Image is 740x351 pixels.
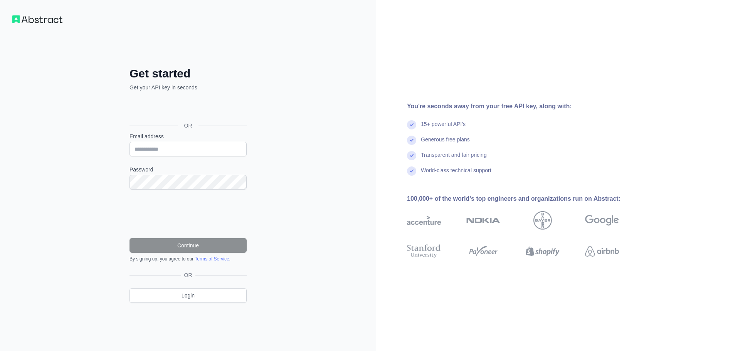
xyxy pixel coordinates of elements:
button: Continue [129,238,247,253]
a: Login [129,288,247,303]
img: check mark [407,151,416,160]
div: You're seconds away from your free API key, along with: [407,102,644,111]
img: check mark [407,166,416,176]
iframe: reCAPTCHA [129,199,247,229]
img: airbnb [585,243,619,260]
div: Transparent and fair pricing [421,151,487,166]
label: Password [129,166,247,173]
div: Generous free plans [421,136,470,151]
div: 15+ powerful API's [421,120,466,136]
img: bayer [533,211,552,230]
img: shopify [526,243,560,260]
img: Workflow [12,15,62,23]
span: OR [178,122,198,129]
div: World-class technical support [421,166,491,182]
div: By signing up, you agree to our . [129,256,247,262]
a: Terms of Service [195,256,229,262]
iframe: Sign in with Google Button [126,100,249,117]
img: stanford university [407,243,441,260]
p: Get your API key in seconds [129,84,247,91]
img: google [585,211,619,230]
img: check mark [407,120,416,129]
label: Email address [129,133,247,140]
img: payoneer [466,243,500,260]
div: 100,000+ of the world's top engineers and organizations run on Abstract: [407,194,644,203]
img: nokia [466,211,500,230]
span: OR [181,271,195,279]
img: accenture [407,211,441,230]
img: check mark [407,136,416,145]
h2: Get started [129,67,247,81]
